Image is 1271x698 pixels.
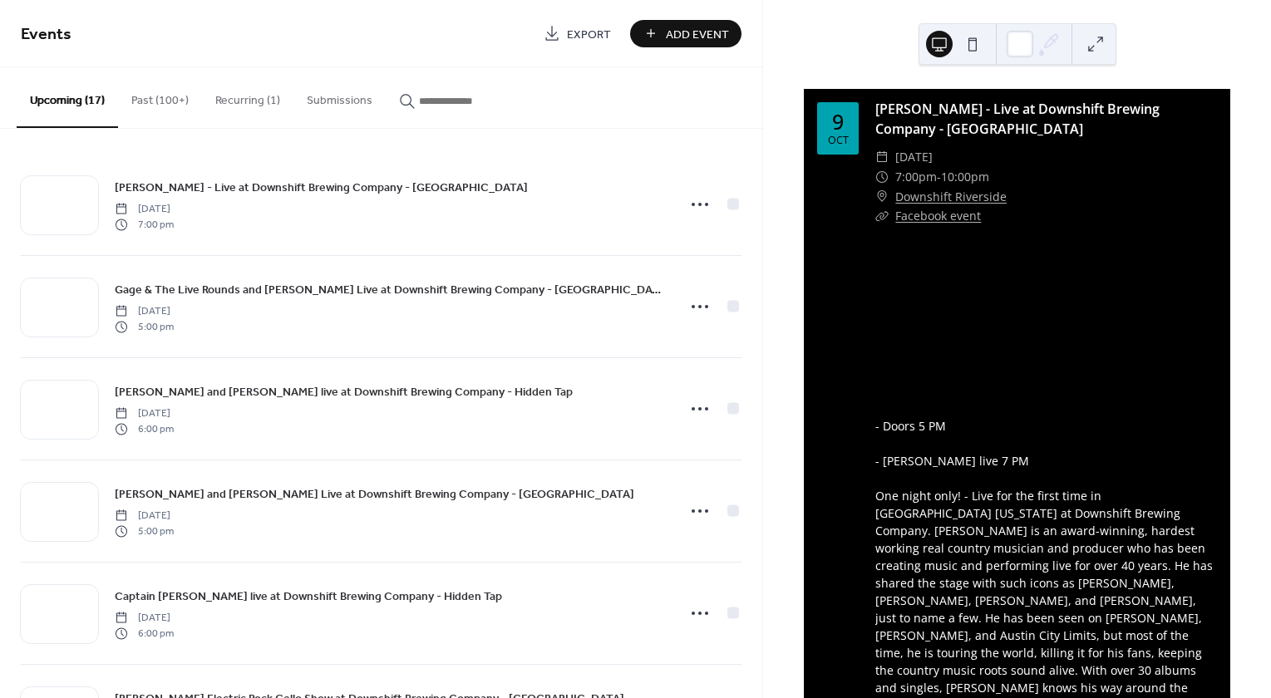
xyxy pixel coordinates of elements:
span: [DATE] [895,147,933,167]
a: [PERSON_NAME] and [PERSON_NAME] Live at Downshift Brewing Company - [GEOGRAPHIC_DATA] [115,484,634,504]
div: ​ [875,147,889,167]
span: [PERSON_NAME] and [PERSON_NAME] live at Downshift Brewing Company - Hidden Tap [115,384,573,401]
button: Recurring (1) [202,67,293,126]
span: Gage & The Live Rounds and [PERSON_NAME] Live at Downshift Brewing Company - [GEOGRAPHIC_DATA] [115,282,667,299]
span: [DATE] [115,406,174,421]
a: [PERSON_NAME] - Live at Downshift Brewing Company - [GEOGRAPHIC_DATA] [875,100,1160,138]
a: Export [531,20,623,47]
span: - [937,167,941,187]
div: ​ [875,187,889,207]
a: [PERSON_NAME] - Live at Downshift Brewing Company - [GEOGRAPHIC_DATA] [115,178,528,197]
a: Facebook event [895,208,981,224]
button: Past (100+) [118,67,202,126]
div: ​ [875,167,889,187]
button: Submissions [293,67,386,126]
button: Upcoming (17) [17,67,118,128]
span: [DATE] [115,611,174,626]
a: Captain [PERSON_NAME] live at Downshift Brewing Company - Hidden Tap [115,587,502,606]
span: [PERSON_NAME] and [PERSON_NAME] Live at Downshift Brewing Company - [GEOGRAPHIC_DATA] [115,486,634,504]
a: Gage & The Live Rounds and [PERSON_NAME] Live at Downshift Brewing Company - [GEOGRAPHIC_DATA] [115,280,667,299]
span: 5:00 pm [115,319,174,334]
span: 7:00pm [895,167,937,187]
span: 5:00 pm [115,523,174,538]
div: Oct [828,135,849,146]
span: Captain [PERSON_NAME] live at Downshift Brewing Company - Hidden Tap [115,588,502,606]
span: Events [21,18,71,51]
span: [DATE] [115,202,174,217]
span: 7:00 pm [115,217,174,232]
a: Downshift Riverside [895,187,1007,207]
span: 10:00pm [941,167,989,187]
span: [DATE] [115,509,174,523]
span: Export [567,26,611,43]
div: 9 [832,111,844,132]
span: 6:00 pm [115,421,174,436]
button: Add Event [630,20,741,47]
span: [DATE] [115,304,174,319]
span: Add Event [666,26,729,43]
span: 6:00 pm [115,626,174,641]
div: ​ [875,206,889,226]
span: [PERSON_NAME] - Live at Downshift Brewing Company - [GEOGRAPHIC_DATA] [115,179,528,197]
a: [PERSON_NAME] and [PERSON_NAME] live at Downshift Brewing Company - Hidden Tap [115,382,573,401]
